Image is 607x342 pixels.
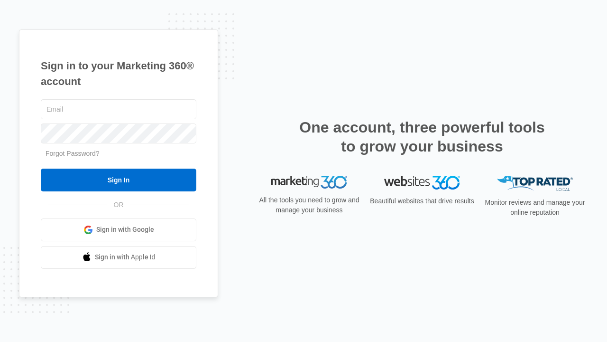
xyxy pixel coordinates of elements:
[41,218,196,241] a: Sign in with Google
[46,150,100,157] a: Forgot Password?
[256,195,362,215] p: All the tools you need to grow and manage your business
[369,196,475,206] p: Beautiful websites that drive results
[384,176,460,190] img: Websites 360
[497,176,573,191] img: Top Rated Local
[41,99,196,119] input: Email
[41,246,196,269] a: Sign in with Apple Id
[296,118,548,156] h2: One account, three powerful tools to grow your business
[95,252,156,262] span: Sign in with Apple Id
[96,225,154,235] span: Sign in with Google
[271,176,347,189] img: Marketing 360
[41,169,196,191] input: Sign In
[107,200,130,210] span: OR
[41,58,196,89] h1: Sign in to your Marketing 360® account
[482,198,588,218] p: Monitor reviews and manage your online reputation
